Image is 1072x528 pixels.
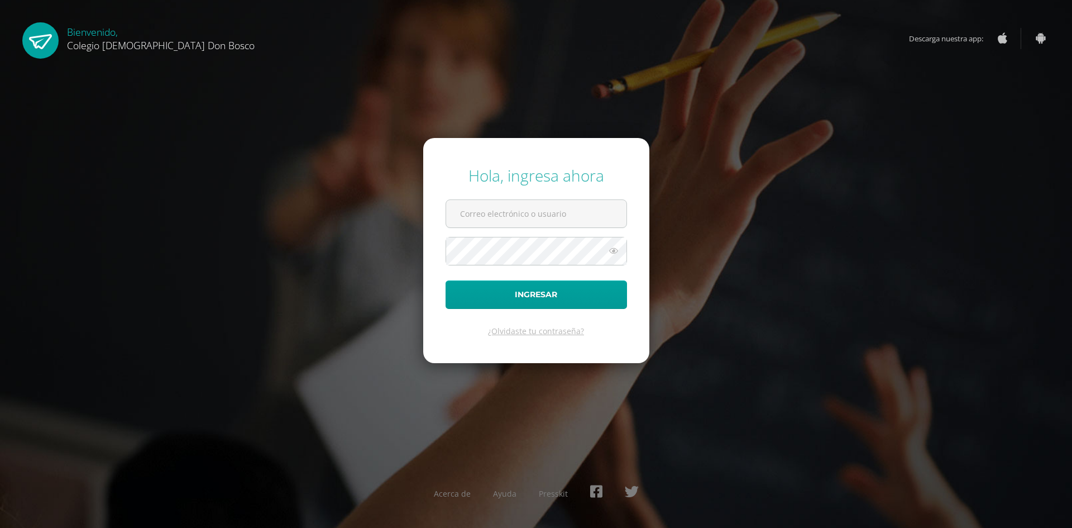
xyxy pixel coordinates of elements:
[67,22,255,52] div: Bienvenido,
[493,488,516,499] a: Ayuda
[446,165,627,186] div: Hola, ingresa ahora
[446,200,626,227] input: Correo electrónico o usuario
[434,488,471,499] a: Acerca de
[488,326,584,336] a: ¿Olvidaste tu contraseña?
[909,28,994,49] span: Descarga nuestra app:
[446,280,627,309] button: Ingresar
[539,488,568,499] a: Presskit
[67,39,255,52] span: Colegio [DEMOGRAPHIC_DATA] Don Bosco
